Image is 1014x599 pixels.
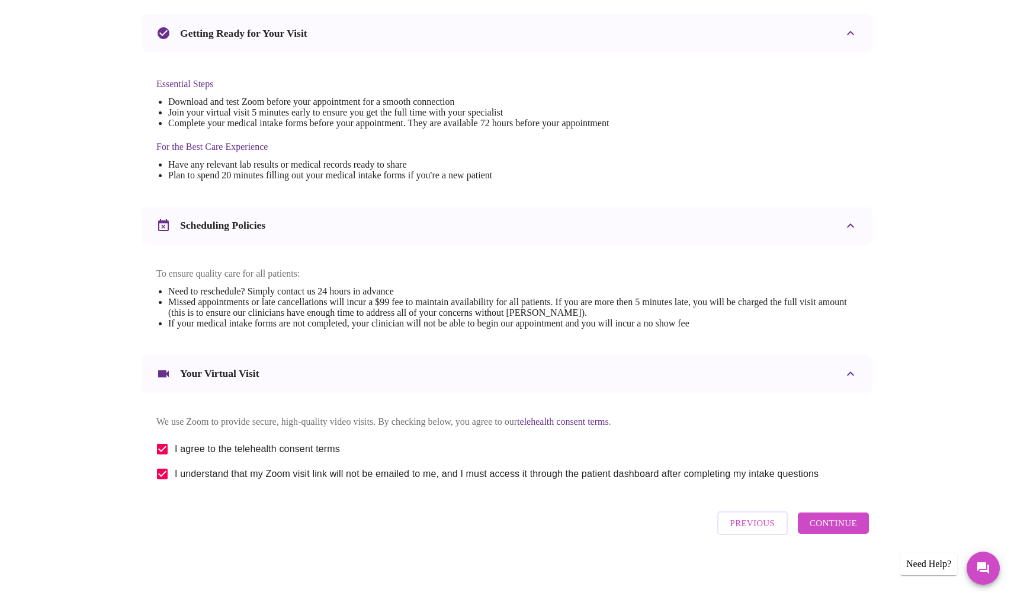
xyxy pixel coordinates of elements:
li: Have any relevant lab results or medical records ready to share [168,159,609,170]
div: Scheduling Policies [142,207,872,245]
span: I agree to the telehealth consent terms [175,442,340,456]
div: Getting Ready for Your Visit [142,14,872,52]
li: Plan to spend 20 minutes filling out your medical intake forms if you're a new patient [168,170,609,181]
span: Previous [730,515,775,531]
h4: For the Best Care Experience [156,142,609,152]
span: I understand that my Zoom visit link will not be emailed to me, and I must access it through the ... [175,467,819,481]
li: Missed appointments or late cancellations will incur a $99 fee to maintain availability for all p... [168,297,858,318]
div: Need Help? [900,553,957,575]
li: Need to reschedule? Simply contact us 24 hours in advance [168,286,858,297]
button: Continue [798,512,869,534]
p: We use Zoom to provide secure, high-quality video visits. By checking below, you agree to our . [156,417,858,427]
h3: Your Virtual Visit [180,367,259,380]
li: Complete your medical intake forms before your appointment. They are available 72 hours before yo... [168,118,609,129]
h3: Scheduling Policies [180,219,265,232]
li: Download and test Zoom before your appointment for a smooth connection [168,97,609,107]
h4: Essential Steps [156,79,609,89]
p: To ensure quality care for all patients: [156,268,858,279]
li: If your medical intake forms are not completed, your clinician will not be able to begin our appo... [168,318,858,329]
h3: Getting Ready for Your Visit [180,27,307,40]
span: Continue [810,515,857,531]
button: Previous [717,511,788,535]
div: Your Virtual Visit [142,355,872,393]
li: Join your virtual visit 5 minutes early to ensure you get the full time with your specialist [168,107,609,118]
a: telehealth consent terms [517,417,609,427]
button: Messages [967,552,1000,585]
